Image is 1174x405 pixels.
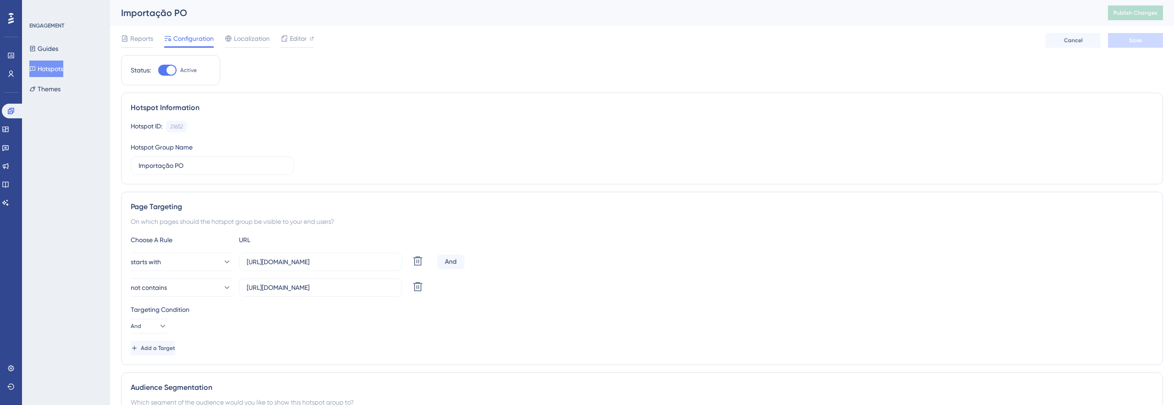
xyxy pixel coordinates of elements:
button: Save [1108,33,1163,48]
span: Reports [130,33,153,44]
div: Page Targeting [131,201,1153,212]
div: On which pages should the hotspot group be visible to your end users? [131,216,1153,227]
div: And [437,255,465,269]
button: Publish Changes [1108,6,1163,20]
span: And [131,322,141,330]
div: Choose A Rule [131,234,232,245]
button: Guides [29,40,58,57]
span: Configuration [173,33,214,44]
div: Targeting Condition [131,304,1153,315]
button: starts with [131,253,232,271]
input: yourwebsite.com/path [247,283,394,293]
span: Localization [234,33,270,44]
div: Importação PO [121,6,1085,19]
span: Cancel [1064,37,1083,44]
span: starts with [131,256,161,267]
div: Hotspot ID: [131,121,162,133]
button: Cancel [1046,33,1101,48]
button: Add a Target [131,341,175,355]
div: 21652 [170,123,183,130]
span: Active [180,67,197,74]
div: Audience Segmentation [131,382,1153,393]
button: Hotspots [29,61,63,77]
div: URL [239,234,340,245]
div: ENGAGEMENT [29,22,64,29]
div: Hotspot Information [131,102,1153,113]
div: Hotspot Group Name [131,142,193,153]
button: And [131,319,167,333]
span: Save [1129,37,1142,44]
input: yourwebsite.com/path [247,257,394,267]
div: Status: [131,65,151,76]
span: not contains [131,282,167,293]
span: Add a Target [141,344,175,352]
input: Type your Hotspot Group Name here [138,161,286,171]
button: not contains [131,278,232,297]
span: Publish Changes [1113,9,1157,17]
span: Editor [290,33,307,44]
button: Themes [29,81,61,97]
